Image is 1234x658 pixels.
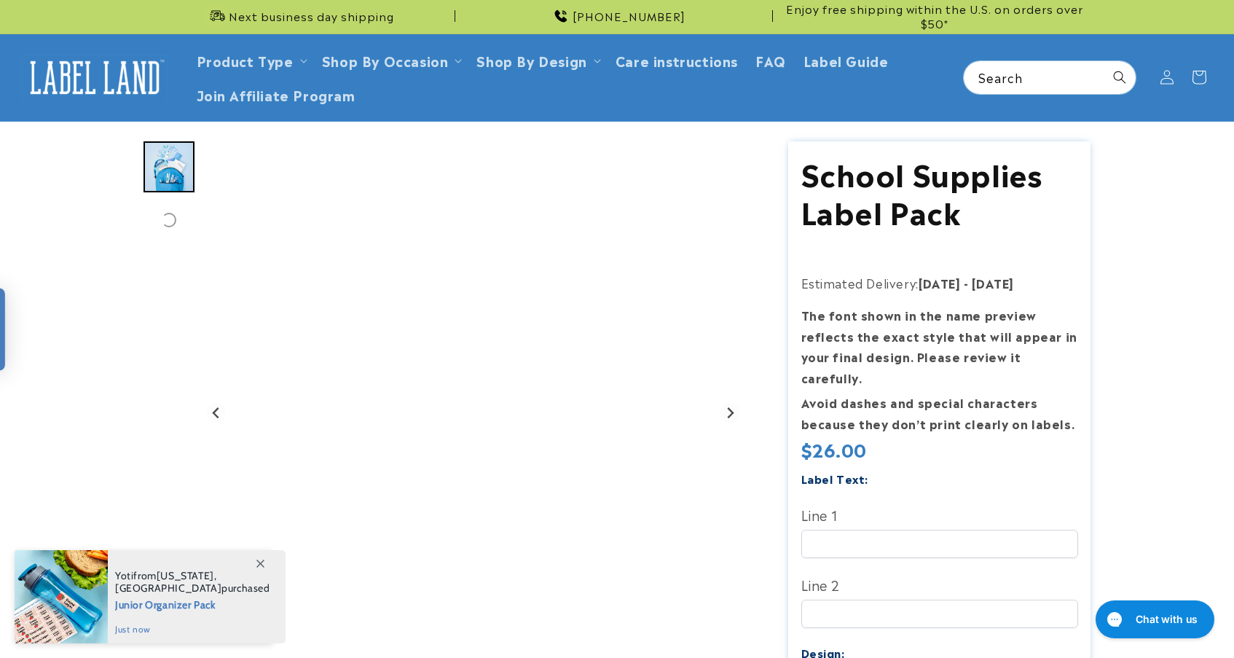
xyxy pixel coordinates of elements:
a: Join Affiliate Program [188,77,364,111]
span: Enjoy free shipping within the U.S. on orders over $50* [779,1,1090,30]
label: Label Text: [801,470,869,487]
a: Care instructions [607,43,747,77]
div: Go to slide 1 [144,141,194,192]
span: Next business day shipping [229,9,394,23]
span: [US_STATE] [157,569,214,582]
label: Line 2 [801,573,1078,596]
button: Go to last slide [207,403,227,423]
a: Shop By Design [476,50,586,70]
h1: School Supplies Label Pack [801,154,1078,230]
iframe: Gorgias live chat messenger [1088,595,1219,643]
button: Next slide [720,403,740,423]
summary: Shop By Design [468,43,606,77]
span: $26.00 [801,438,868,461]
a: Label Land [17,50,173,106]
label: Line 1 [801,503,1078,526]
span: from , purchased [115,570,270,595]
button: Search [1104,61,1136,93]
p: Estimated Delivery: [801,273,1078,294]
img: School supplies label pack [144,141,194,192]
summary: Shop By Occasion [313,43,468,77]
strong: The font shown in the name preview reflects the exact style that will appear in your final design... [801,306,1077,386]
span: Yoti [115,569,133,582]
strong: [DATE] [972,274,1014,291]
div: Go to slide 2 [144,195,194,246]
strong: - [964,274,969,291]
summary: Product Type [188,43,313,77]
img: Label Land [22,55,168,100]
a: Label Guide [795,43,897,77]
span: [PHONE_NUMBER] [573,9,685,23]
span: Join Affiliate Program [197,86,355,103]
a: Product Type [197,50,294,70]
span: Label Guide [803,52,889,68]
span: FAQ [755,52,786,68]
span: [GEOGRAPHIC_DATA] [115,581,221,595]
strong: Avoid dashes and special characters because they don’t print clearly on labels. [801,393,1075,432]
strong: [DATE] [919,274,961,291]
span: Care instructions [616,52,738,68]
span: Shop By Occasion [322,52,449,68]
a: FAQ [747,43,795,77]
